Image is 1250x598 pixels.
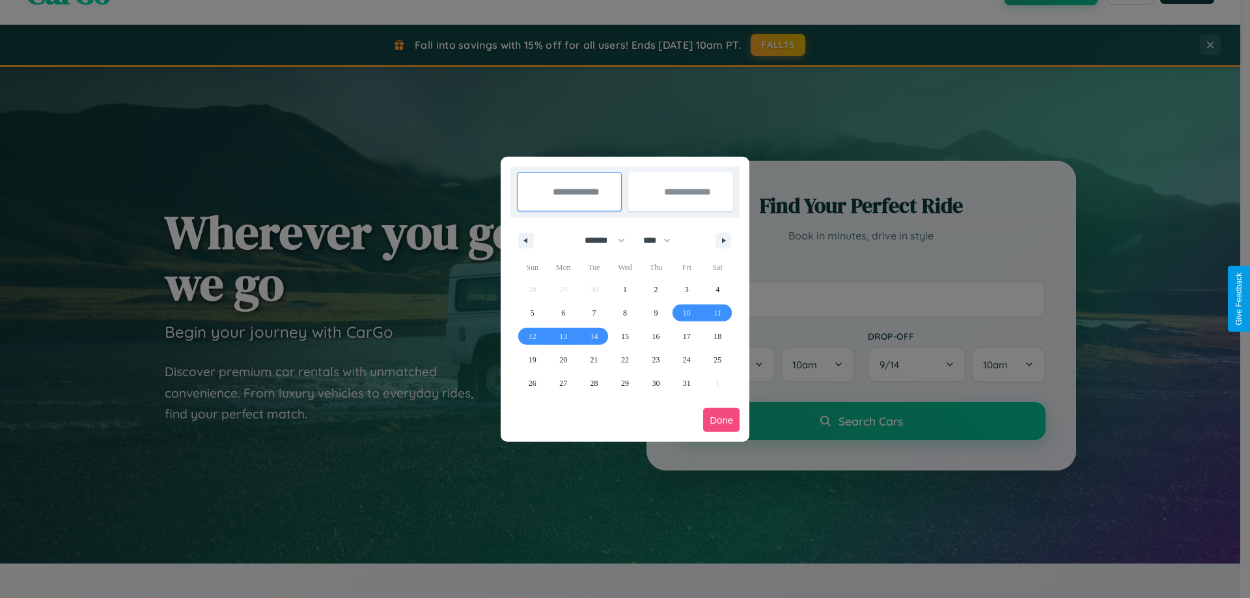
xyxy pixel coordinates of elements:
[590,325,598,348] span: 14
[702,278,733,301] button: 4
[609,257,640,278] span: Wed
[702,257,733,278] span: Sat
[517,372,548,395] button: 26
[517,348,548,372] button: 19
[531,301,535,325] span: 5
[559,325,567,348] span: 13
[621,348,629,372] span: 22
[517,257,548,278] span: Sun
[683,325,691,348] span: 17
[714,325,721,348] span: 18
[685,278,689,301] span: 3
[548,257,578,278] span: Mon
[652,325,660,348] span: 16
[702,348,733,372] button: 25
[714,301,721,325] span: 11
[652,348,660,372] span: 23
[529,325,536,348] span: 12
[517,325,548,348] button: 12
[683,301,691,325] span: 10
[641,301,671,325] button: 9
[529,372,536,395] span: 26
[714,348,721,372] span: 25
[683,348,691,372] span: 24
[548,301,578,325] button: 6
[559,372,567,395] span: 27
[641,372,671,395] button: 30
[1234,273,1243,325] div: Give Feedback
[654,301,658,325] span: 9
[671,372,702,395] button: 31
[590,348,598,372] span: 21
[621,372,629,395] span: 29
[609,278,640,301] button: 1
[652,372,660,395] span: 30
[715,278,719,301] span: 4
[683,372,691,395] span: 31
[559,348,567,372] span: 20
[621,325,629,348] span: 15
[641,278,671,301] button: 2
[703,408,740,432] button: Done
[529,348,536,372] span: 19
[609,348,640,372] button: 22
[590,372,598,395] span: 28
[641,257,671,278] span: Thu
[641,325,671,348] button: 16
[517,301,548,325] button: 5
[702,325,733,348] button: 18
[623,301,627,325] span: 8
[641,348,671,372] button: 23
[609,372,640,395] button: 29
[623,278,627,301] span: 1
[671,325,702,348] button: 17
[579,325,609,348] button: 14
[671,278,702,301] button: 3
[548,325,578,348] button: 13
[609,301,640,325] button: 8
[548,348,578,372] button: 20
[561,301,565,325] span: 6
[579,257,609,278] span: Tue
[592,301,596,325] span: 7
[579,348,609,372] button: 21
[671,301,702,325] button: 10
[609,325,640,348] button: 15
[702,301,733,325] button: 11
[548,372,578,395] button: 27
[654,278,658,301] span: 2
[671,348,702,372] button: 24
[671,257,702,278] span: Fri
[579,372,609,395] button: 28
[579,301,609,325] button: 7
